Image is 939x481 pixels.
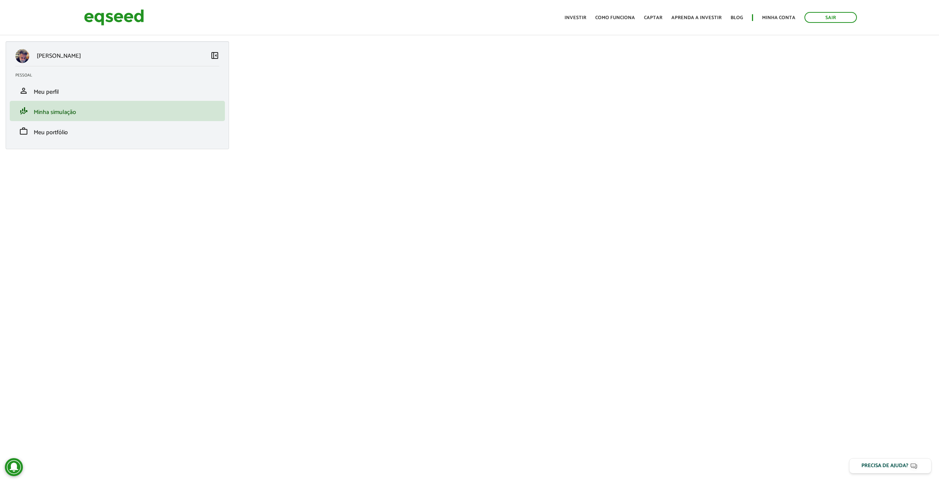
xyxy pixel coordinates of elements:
a: Minha conta [762,15,795,20]
span: Meu portfólio [34,127,68,138]
h2: Pessoal [15,73,225,78]
li: Meu portfólio [10,121,225,141]
a: workMeu portfólio [15,127,219,136]
a: Captar [644,15,662,20]
a: Sair [804,12,857,23]
span: Minha simulação [34,107,76,117]
p: [PERSON_NAME] [37,52,81,60]
a: Como funciona [595,15,635,20]
span: person [19,86,28,95]
li: Meu perfil [10,81,225,101]
span: work [19,127,28,136]
a: finance_modeMinha simulação [15,106,219,115]
a: personMeu perfil [15,86,219,95]
a: Blog [731,15,743,20]
span: left_panel_close [210,51,219,60]
li: Minha simulação [10,101,225,121]
span: Meu perfil [34,87,59,97]
a: Colapsar menu [210,51,219,61]
img: EqSeed [84,7,144,27]
a: Investir [565,15,586,20]
a: Aprenda a investir [671,15,722,20]
span: finance_mode [19,106,28,115]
